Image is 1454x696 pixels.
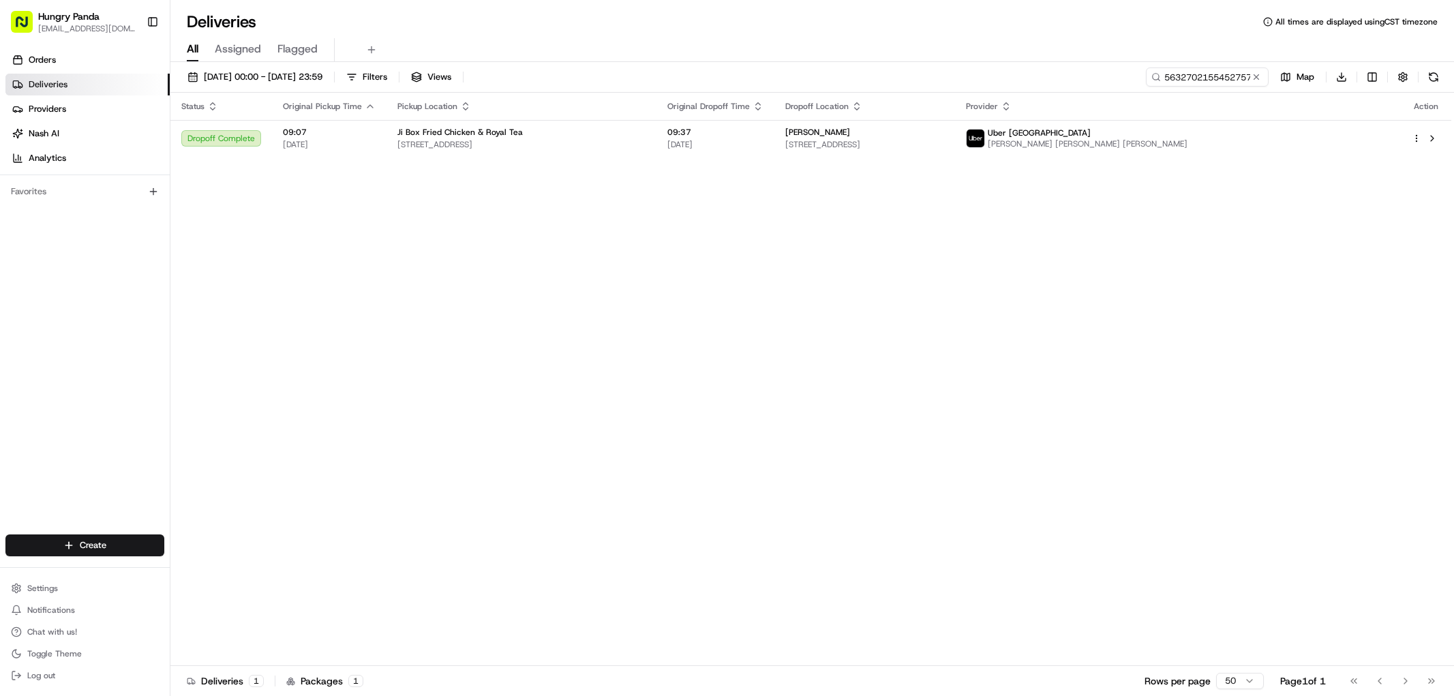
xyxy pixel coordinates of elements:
[27,583,58,594] span: Settings
[363,71,387,83] span: Filters
[5,666,164,685] button: Log out
[988,138,1187,149] span: [PERSON_NAME] [PERSON_NAME] [PERSON_NAME]
[348,675,363,687] div: 1
[785,101,849,112] span: Dropoff Location
[187,41,198,57] span: All
[1424,67,1443,87] button: Refresh
[1297,71,1314,83] span: Map
[1280,674,1326,688] div: Page 1 of 1
[1412,101,1440,112] div: Action
[5,49,170,71] a: Orders
[785,127,850,138] span: [PERSON_NAME]
[5,601,164,620] button: Notifications
[283,101,362,112] span: Original Pickup Time
[5,5,141,38] button: Hungry Panda[EMAIL_ADDRESS][DOMAIN_NAME]
[667,127,763,138] span: 09:37
[38,10,100,23] button: Hungry Panda
[5,98,170,120] a: Providers
[283,127,376,138] span: 09:07
[29,103,66,115] span: Providers
[340,67,393,87] button: Filters
[967,130,984,147] img: uber-new-logo.jpeg
[27,670,55,681] span: Log out
[1275,16,1438,27] span: All times are displayed using CST timezone
[667,101,750,112] span: Original Dropoff Time
[27,605,75,616] span: Notifications
[187,674,264,688] div: Deliveries
[5,74,170,95] a: Deliveries
[283,139,376,150] span: [DATE]
[397,101,457,112] span: Pickup Location
[405,67,457,87] button: Views
[1146,67,1269,87] input: Type to search
[5,123,170,145] a: Nash AI
[215,41,261,57] span: Assigned
[29,152,66,164] span: Analytics
[29,127,59,140] span: Nash AI
[1145,674,1211,688] p: Rows per page
[1274,67,1320,87] button: Map
[27,648,82,659] span: Toggle Theme
[27,626,77,637] span: Chat with us!
[38,23,136,34] button: [EMAIL_ADDRESS][DOMAIN_NAME]
[427,71,451,83] span: Views
[966,101,998,112] span: Provider
[5,644,164,663] button: Toggle Theme
[5,181,164,202] div: Favorites
[785,139,945,150] span: [STREET_ADDRESS]
[988,127,1091,138] span: Uber [GEOGRAPHIC_DATA]
[5,579,164,598] button: Settings
[187,11,256,33] h1: Deliveries
[397,139,646,150] span: [STREET_ADDRESS]
[181,67,329,87] button: [DATE] 00:00 - [DATE] 23:59
[204,71,322,83] span: [DATE] 00:00 - [DATE] 23:59
[249,675,264,687] div: 1
[286,674,363,688] div: Packages
[5,622,164,641] button: Chat with us!
[5,147,170,169] a: Analytics
[5,534,164,556] button: Create
[80,539,106,551] span: Create
[181,101,205,112] span: Status
[29,78,67,91] span: Deliveries
[277,41,318,57] span: Flagged
[29,54,56,66] span: Orders
[397,127,523,138] span: Ji Box Fried Chicken & Royal Tea
[667,139,763,150] span: [DATE]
